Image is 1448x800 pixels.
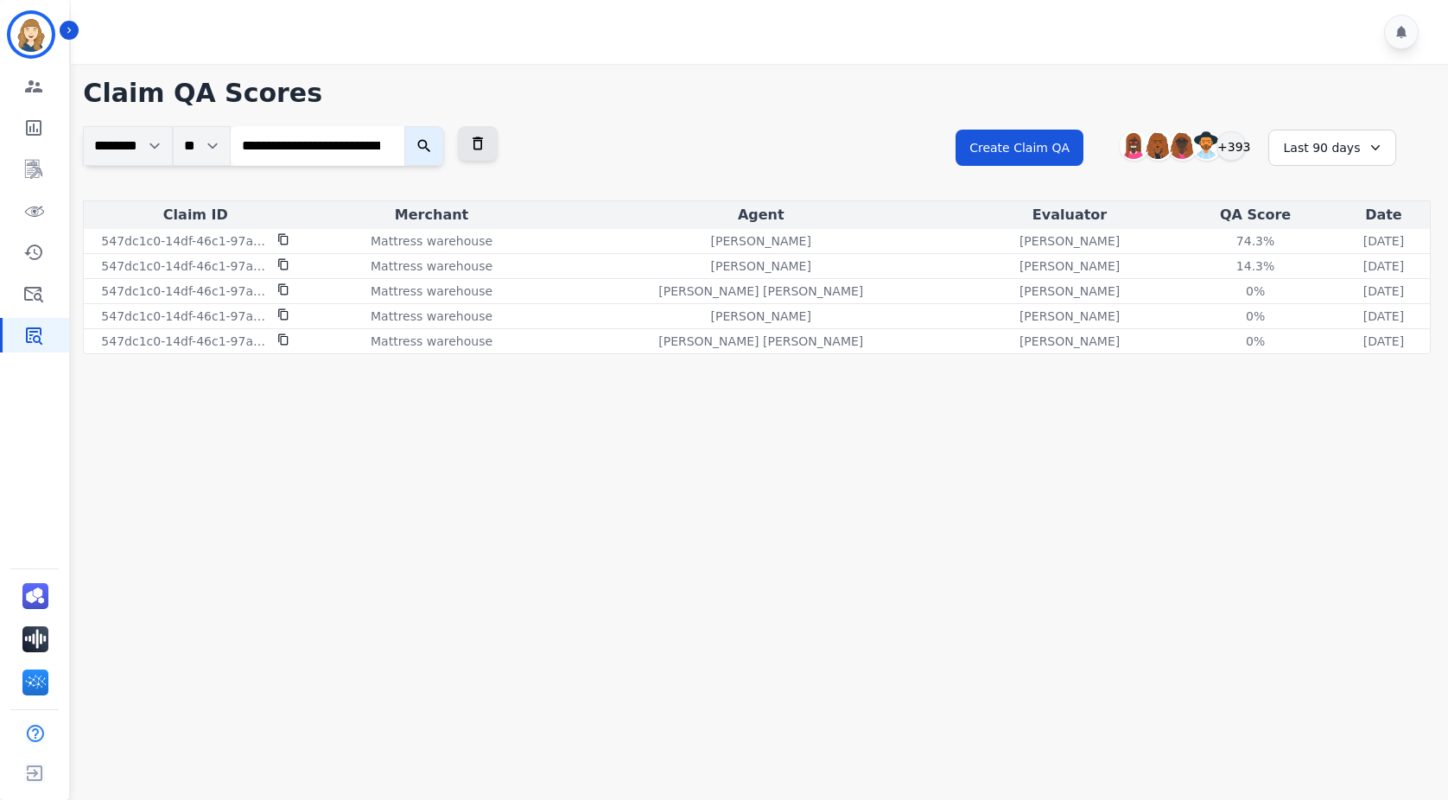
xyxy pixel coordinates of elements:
[1363,283,1404,300] p: [DATE]
[1216,131,1246,161] div: +393
[1019,257,1120,275] p: [PERSON_NAME]
[101,232,267,250] p: 547dc1c0-14df-46c1-97a1-b66194e8c7b5
[1216,257,1294,275] div: 14.3%
[371,333,492,350] p: Mattress warehouse
[1216,308,1294,325] div: 0%
[1363,257,1404,275] p: [DATE]
[1019,283,1120,300] p: [PERSON_NAME]
[1268,130,1396,166] div: Last 90 days
[371,257,492,275] p: Mattress warehouse
[87,205,303,225] div: Claim ID
[10,14,52,55] img: Bordered avatar
[101,283,267,300] p: 547dc1c0-14df-46c1-97a1-b66194e8c7b5
[1363,333,1404,350] p: [DATE]
[310,205,552,225] div: Merchant
[1216,333,1294,350] div: 0%
[1341,205,1426,225] div: Date
[371,308,492,325] p: Mattress warehouse
[969,205,1170,225] div: Evaluator
[83,78,1431,109] h1: Claim QA Scores
[371,283,492,300] p: Mattress warehouse
[711,257,811,275] p: [PERSON_NAME]
[1019,308,1120,325] p: [PERSON_NAME]
[711,232,811,250] p: [PERSON_NAME]
[1216,283,1294,300] div: 0%
[711,308,811,325] p: [PERSON_NAME]
[1019,232,1120,250] p: [PERSON_NAME]
[1216,232,1294,250] div: 74.3%
[956,130,1083,166] button: Create Claim QA
[658,333,863,350] p: [PERSON_NAME] [PERSON_NAME]
[560,205,962,225] div: Agent
[1019,333,1120,350] p: [PERSON_NAME]
[658,283,863,300] p: [PERSON_NAME] [PERSON_NAME]
[1363,232,1404,250] p: [DATE]
[1363,308,1404,325] p: [DATE]
[101,308,267,325] p: 547dc1c0-14df-46c1-97a1-b66194e8c7b5
[101,257,267,275] p: 547dc1c0-14df-46c1-97a1-b66194e8c7b5
[101,333,267,350] p: 547dc1c0-14df-46c1-97a1-b66194e8c7b5
[1177,205,1334,225] div: QA Score
[371,232,492,250] p: Mattress warehouse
